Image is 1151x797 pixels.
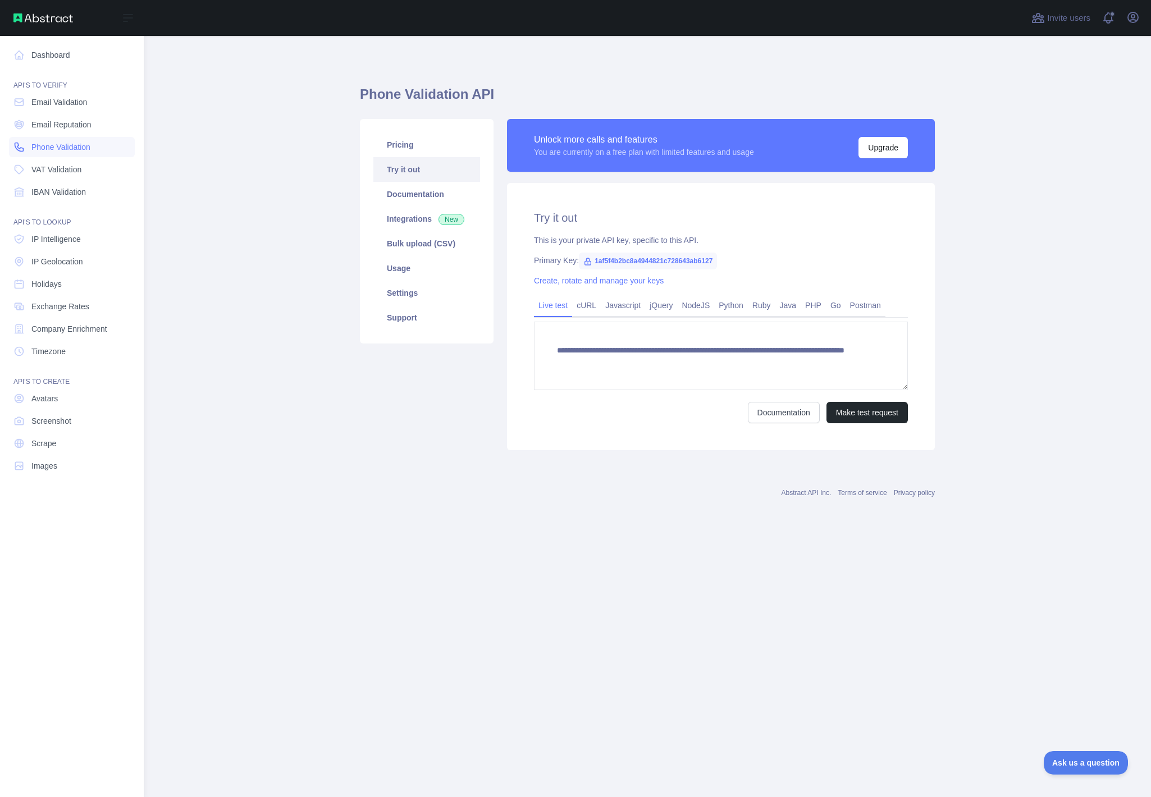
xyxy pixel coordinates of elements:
[31,119,92,130] span: Email Reputation
[31,97,87,108] span: Email Validation
[9,67,135,90] div: API'S TO VERIFY
[748,296,775,314] a: Ruby
[439,214,464,225] span: New
[534,296,572,314] a: Live test
[645,296,677,314] a: jQuery
[31,278,62,290] span: Holidays
[579,253,717,269] span: 1af5f4b2bc8a4944821c728643ab6127
[31,415,71,427] span: Screenshot
[360,85,935,112] h1: Phone Validation API
[534,235,908,246] div: This is your private API key, specific to this API.
[31,186,86,198] span: IBAN Validation
[9,229,135,249] a: IP Intelligence
[9,182,135,202] a: IBAN Validation
[373,182,480,207] a: Documentation
[31,460,57,471] span: Images
[9,137,135,157] a: Phone Validation
[31,323,107,335] span: Company Enrichment
[373,256,480,281] a: Usage
[9,456,135,476] a: Images
[31,346,66,357] span: Timezone
[9,114,135,135] a: Email Reputation
[782,489,832,497] a: Abstract API Inc.
[9,204,135,227] div: API'S TO LOOKUP
[9,92,135,112] a: Email Validation
[826,296,846,314] a: Go
[31,233,81,245] span: IP Intelligence
[373,231,480,256] a: Bulk upload (CSV)
[9,274,135,294] a: Holidays
[9,159,135,180] a: VAT Validation
[373,207,480,231] a: Integrations New
[31,141,90,153] span: Phone Validation
[31,438,56,449] span: Scrape
[838,489,887,497] a: Terms of service
[1044,751,1129,775] iframe: Toggle Customer Support
[1029,9,1093,27] button: Invite users
[534,276,664,285] a: Create, rotate and manage your keys
[13,13,73,22] img: Abstract API
[9,364,135,386] div: API'S TO CREATE
[9,388,135,409] a: Avatars
[677,296,714,314] a: NodeJS
[801,296,826,314] a: PHP
[826,402,908,423] button: Make test request
[373,157,480,182] a: Try it out
[846,296,885,314] a: Postman
[9,296,135,317] a: Exchange Rates
[534,210,908,226] h2: Try it out
[31,393,58,404] span: Avatars
[373,281,480,305] a: Settings
[748,402,820,423] a: Documentation
[894,489,935,497] a: Privacy policy
[9,251,135,272] a: IP Geolocation
[1047,12,1090,25] span: Invite users
[31,164,81,175] span: VAT Validation
[534,255,908,266] div: Primary Key:
[858,137,908,158] button: Upgrade
[534,133,754,146] div: Unlock more calls and features
[373,132,480,157] a: Pricing
[373,305,480,330] a: Support
[572,296,601,314] a: cURL
[534,146,754,158] div: You are currently on a free plan with limited features and usage
[31,301,89,312] span: Exchange Rates
[601,296,645,314] a: Javascript
[9,341,135,361] a: Timezone
[9,411,135,431] a: Screenshot
[714,296,748,314] a: Python
[9,45,135,65] a: Dashboard
[9,433,135,454] a: Scrape
[775,296,801,314] a: Java
[31,256,83,267] span: IP Geolocation
[9,319,135,339] a: Company Enrichment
